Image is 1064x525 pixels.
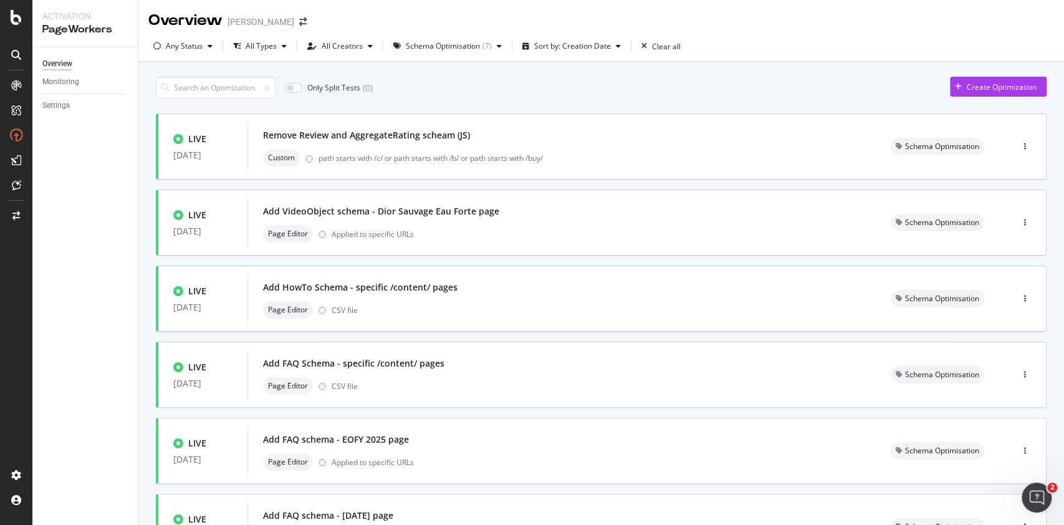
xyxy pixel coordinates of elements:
[891,290,984,307] div: neutral label
[891,366,984,383] div: neutral label
[307,82,360,93] div: Only Split Tests
[363,82,373,94] div: ( 0 )
[42,57,129,70] a: Overview
[1047,483,1057,493] span: 2
[263,509,393,522] div: Add FAQ schema - [DATE] page
[268,230,308,238] span: Page Editor
[332,381,358,392] div: CSV file
[967,82,1037,92] div: Create Optimization
[905,447,979,455] span: Schema Optimisation
[42,10,128,22] div: Activation
[1022,483,1052,513] iframe: Intercom live chat
[42,99,129,112] a: Settings
[263,149,300,166] div: neutral label
[332,305,358,315] div: CSV file
[263,225,313,243] div: neutral label
[263,433,409,446] div: Add FAQ schema - EOFY 2025 page
[42,75,79,89] div: Monitoring
[388,36,507,56] button: Schema Optimisation(7)
[42,22,128,37] div: PageWorkers
[42,99,70,112] div: Settings
[534,42,611,50] div: Sort by: Creation Date
[268,154,295,161] span: Custom
[263,205,499,218] div: Add VideoObject schema - Dior Sauvage Eau Forte page
[42,57,72,70] div: Overview
[188,285,206,297] div: LIVE
[891,442,984,460] div: neutral label
[228,36,292,56] button: All Types
[332,229,414,239] div: Applied to specific URLs
[148,36,218,56] button: Any Status
[148,10,223,31] div: Overview
[950,77,1047,97] button: Create Optimization
[173,378,232,388] div: [DATE]
[263,357,444,370] div: Add FAQ Schema - specific /content/ pages
[406,42,480,50] div: Schema Optimisation
[905,219,979,226] span: Schema Optimisation
[263,129,470,142] div: Remove Review and AggregateRating scheam (JS)
[268,458,308,466] span: Page Editor
[246,42,277,50] div: All Types
[891,214,984,231] div: neutral label
[188,133,206,145] div: LIVE
[636,36,681,56] button: Clear all
[652,41,681,52] div: Clear all
[263,301,313,319] div: neutral label
[188,437,206,450] div: LIVE
[173,455,232,465] div: [DATE]
[322,42,363,50] div: All Creators
[263,453,313,471] div: neutral label
[905,371,979,378] span: Schema Optimisation
[905,143,979,150] span: Schema Optimisation
[188,361,206,373] div: LIVE
[173,150,232,160] div: [DATE]
[188,209,206,221] div: LIVE
[517,36,626,56] button: Sort by: Creation Date
[228,16,294,28] div: [PERSON_NAME]
[268,382,308,390] span: Page Editor
[332,457,414,468] div: Applied to specific URLs
[302,36,378,56] button: All Creators
[263,281,458,294] div: Add HowTo Schema - specific /content/ pages
[173,302,232,312] div: [DATE]
[905,295,979,302] span: Schema Optimisation
[156,77,276,99] input: Search an Optimization
[173,226,232,236] div: [DATE]
[891,138,984,155] div: neutral label
[166,42,203,50] div: Any Status
[319,153,861,163] div: path starts with /c/ or path starts with /b/ or path starts with /buy/
[268,306,308,314] span: Page Editor
[299,17,307,26] div: arrow-right-arrow-left
[263,377,313,395] div: neutral label
[482,42,492,50] div: ( 7 )
[42,75,129,89] a: Monitoring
